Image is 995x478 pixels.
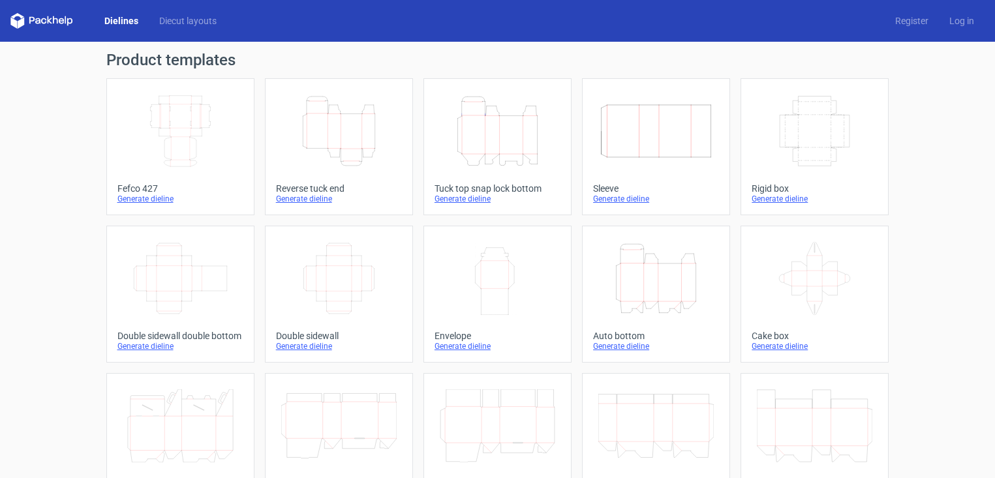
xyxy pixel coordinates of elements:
div: Rigid box [752,183,878,194]
div: Double sidewall [276,331,402,341]
div: Generate dieline [752,341,878,351]
a: Rigid boxGenerate dieline [741,78,889,215]
a: Fefco 427Generate dieline [106,78,254,215]
div: Reverse tuck end [276,183,402,194]
div: Generate dieline [117,194,243,204]
div: Sleeve [593,183,719,194]
a: Register [885,14,939,27]
a: Reverse tuck endGenerate dieline [265,78,413,215]
div: Generate dieline [117,341,243,351]
h1: Product templates [106,52,889,68]
a: Diecut layouts [149,14,227,27]
div: Cake box [752,331,878,341]
div: Generate dieline [276,341,402,351]
div: Generate dieline [435,194,560,204]
div: Tuck top snap lock bottom [435,183,560,194]
div: Generate dieline [593,341,719,351]
div: Generate dieline [276,194,402,204]
div: Fefco 427 [117,183,243,194]
div: Envelope [435,331,560,341]
a: Log in [939,14,985,27]
div: Generate dieline [752,194,878,204]
div: Double sidewall double bottom [117,331,243,341]
a: Dielines [94,14,149,27]
a: EnvelopeGenerate dieline [423,226,572,363]
div: Generate dieline [435,341,560,351]
a: Cake boxGenerate dieline [741,226,889,363]
div: Auto bottom [593,331,719,341]
a: Double sidewallGenerate dieline [265,226,413,363]
a: SleeveGenerate dieline [582,78,730,215]
div: Generate dieline [593,194,719,204]
a: Double sidewall double bottomGenerate dieline [106,226,254,363]
a: Auto bottomGenerate dieline [582,226,730,363]
a: Tuck top snap lock bottomGenerate dieline [423,78,572,215]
